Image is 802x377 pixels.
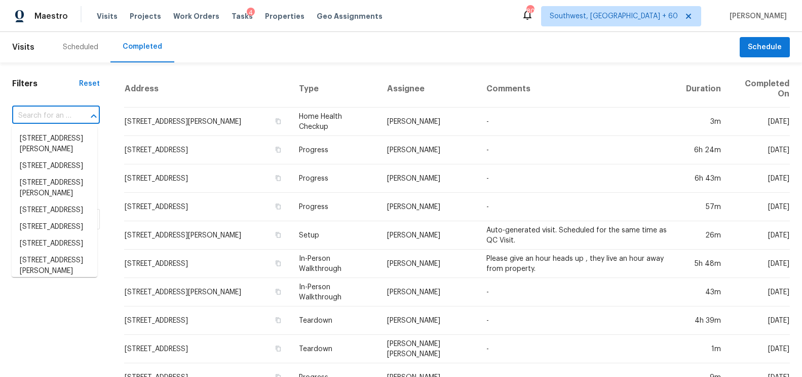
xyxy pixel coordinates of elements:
li: [STREET_ADDRESS][PERSON_NAME] [12,252,97,280]
td: - [478,164,678,193]
td: 5h 48m [678,250,729,278]
td: - [478,335,678,363]
th: Comments [478,71,678,108]
button: Close [87,109,101,123]
th: Completed On [729,71,790,108]
td: - [478,136,678,164]
div: 4 [247,8,255,18]
td: [DATE] [729,193,790,221]
td: [STREET_ADDRESS] [124,193,291,221]
li: [STREET_ADDRESS] [12,158,97,175]
span: Tasks [232,13,253,20]
input: Search for an address... [12,108,71,124]
button: Copy Address [274,344,283,353]
button: Copy Address [274,316,283,325]
th: Duration [678,71,729,108]
td: Progress [291,136,379,164]
button: Copy Address [274,117,283,126]
td: [STREET_ADDRESS] [124,250,291,278]
li: [STREET_ADDRESS] [12,219,97,235]
button: Copy Address [274,145,283,154]
td: [STREET_ADDRESS] [124,136,291,164]
td: [STREET_ADDRESS][PERSON_NAME] [124,108,291,136]
td: [PERSON_NAME] [379,164,478,193]
td: In-Person Walkthrough [291,250,379,278]
td: 1m [678,335,729,363]
div: Reset [79,79,100,89]
td: [DATE] [729,164,790,193]
div: Scheduled [63,42,98,52]
td: Progress [291,164,379,193]
td: 4h 39m [678,306,729,335]
td: [DATE] [729,136,790,164]
button: Copy Address [274,230,283,239]
td: [PERSON_NAME] [379,278,478,306]
span: Projects [130,11,161,21]
td: [PERSON_NAME] [379,108,478,136]
span: Work Orders [173,11,219,21]
span: Properties [265,11,304,21]
div: Completed [123,42,162,52]
td: Please give an hour heads up , they live an hour away from property. [478,250,678,278]
td: Home Health Checkup [291,108,379,136]
td: In-Person Walkthrough [291,278,379,306]
td: 43m [678,278,729,306]
td: [PERSON_NAME] [379,221,478,250]
div: 802 [526,6,533,16]
td: Teardown [291,335,379,363]
th: Assignee [379,71,478,108]
td: Setup [291,221,379,250]
span: Visits [97,11,118,21]
li: [STREET_ADDRESS] [12,235,97,252]
button: Copy Address [274,174,283,183]
button: Copy Address [274,259,283,268]
span: Southwest, [GEOGRAPHIC_DATA] + 60 [550,11,678,21]
td: 26m [678,221,729,250]
button: Copy Address [274,287,283,296]
span: Geo Assignments [317,11,383,21]
td: [DATE] [729,250,790,278]
td: [STREET_ADDRESS] [124,306,291,335]
li: [STREET_ADDRESS][PERSON_NAME] [12,130,97,158]
td: [PERSON_NAME] [379,250,478,278]
h1: Filters [12,79,79,89]
td: 6h 24m [678,136,729,164]
th: Address [124,71,291,108]
td: [DATE] [729,278,790,306]
td: 6h 43m [678,164,729,193]
td: Teardown [291,306,379,335]
button: Copy Address [274,202,283,211]
td: - [478,278,678,306]
span: Visits [12,36,34,58]
td: - [478,193,678,221]
td: - [478,306,678,335]
button: Schedule [740,37,790,58]
td: Progress [291,193,379,221]
td: [DATE] [729,335,790,363]
td: [PERSON_NAME] [379,193,478,221]
span: Schedule [748,41,782,54]
td: 57m [678,193,729,221]
li: [STREET_ADDRESS] [12,202,97,219]
td: [PERSON_NAME] [379,136,478,164]
td: Auto-generated visit. Scheduled for the same time as QC Visit. [478,221,678,250]
td: [STREET_ADDRESS] [124,335,291,363]
td: [DATE] [729,306,790,335]
span: [PERSON_NAME] [725,11,787,21]
td: - [478,108,678,136]
td: [DATE] [729,221,790,250]
td: [STREET_ADDRESS][PERSON_NAME] [124,221,291,250]
li: [STREET_ADDRESS][PERSON_NAME] [12,175,97,202]
td: [DATE] [729,108,790,136]
span: Maestro [34,11,68,21]
td: [STREET_ADDRESS][PERSON_NAME] [124,278,291,306]
td: 3m [678,108,729,136]
td: [PERSON_NAME] [379,306,478,335]
th: Type [291,71,379,108]
td: [STREET_ADDRESS] [124,164,291,193]
td: [PERSON_NAME] [PERSON_NAME] [379,335,478,363]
